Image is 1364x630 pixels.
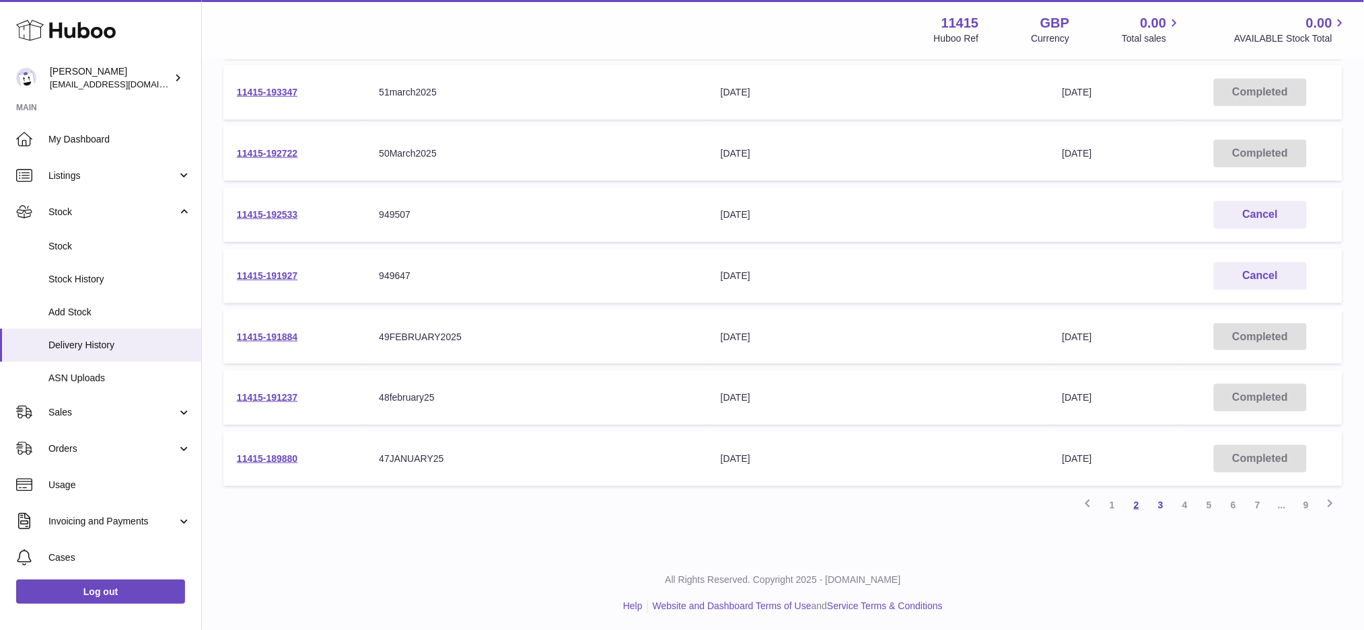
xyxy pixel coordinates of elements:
[721,391,1036,404] div: [DATE]
[827,601,943,612] a: Service Terms & Conditions
[1141,14,1167,32] span: 0.00
[237,209,297,220] a: 11415-192533
[50,79,198,89] span: [EMAIL_ADDRESS][DOMAIN_NAME]
[1063,87,1092,97] span: [DATE]
[1063,453,1092,464] span: [DATE]
[48,406,177,419] span: Sales
[48,169,177,182] span: Listings
[648,600,943,613] li: and
[48,240,191,253] span: Stock
[721,147,1036,160] div: [DATE]
[1063,148,1092,159] span: [DATE]
[48,206,177,219] span: Stock
[1063,331,1092,342] span: [DATE]
[721,208,1036,221] div: [DATE]
[16,68,36,88] img: care@shopmanto.uk
[1234,14,1348,45] a: 0.00 AVAILABLE Stock Total
[1214,262,1307,290] button: Cancel
[48,515,177,528] span: Invoicing and Payments
[237,148,297,159] a: 11415-192722
[1270,493,1294,517] span: ...
[1246,493,1270,517] a: 7
[1124,493,1149,517] a: 2
[379,452,694,465] div: 47JANUARY25
[48,442,177,455] span: Orders
[1063,392,1092,403] span: [DATE]
[1294,493,1318,517] a: 9
[379,331,694,344] div: 49FEBRUARY2025
[941,14,979,32] strong: 11415
[1306,14,1332,32] span: 0.00
[237,453,297,464] a: 11415-189880
[653,601,812,612] a: Website and Dashboard Terms of Use
[623,601,643,612] a: Help
[1149,493,1173,517] a: 3
[48,306,191,319] span: Add Stock
[1100,493,1124,517] a: 1
[48,339,191,352] span: Delivery History
[50,65,171,91] div: [PERSON_NAME]
[237,87,297,97] a: 11415-193347
[213,574,1353,587] p: All Rights Reserved. Copyright 2025 - [DOMAIN_NAME]
[721,331,1036,344] div: [DATE]
[1221,493,1246,517] a: 6
[379,86,694,99] div: 51march2025
[237,331,297,342] a: 11415-191884
[721,270,1036,282] div: [DATE]
[1040,14,1069,32] strong: GBP
[721,452,1036,465] div: [DATE]
[48,372,191,385] span: ASN Uploads
[48,551,191,564] span: Cases
[16,580,185,604] a: Log out
[1122,32,1182,45] span: Total sales
[237,392,297,403] a: 11415-191237
[1197,493,1221,517] a: 5
[1173,493,1197,517] a: 4
[1122,14,1182,45] a: 0.00 Total sales
[1032,32,1070,45] div: Currency
[48,479,191,491] span: Usage
[934,32,979,45] div: Huboo Ref
[721,86,1036,99] div: [DATE]
[48,273,191,286] span: Stock History
[379,391,694,404] div: 48february25
[379,147,694,160] div: 50March2025
[237,270,297,281] a: 11415-191927
[379,270,694,282] div: 949647
[48,133,191,146] span: My Dashboard
[1234,32,1348,45] span: AVAILABLE Stock Total
[379,208,694,221] div: 949507
[1214,201,1307,229] button: Cancel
